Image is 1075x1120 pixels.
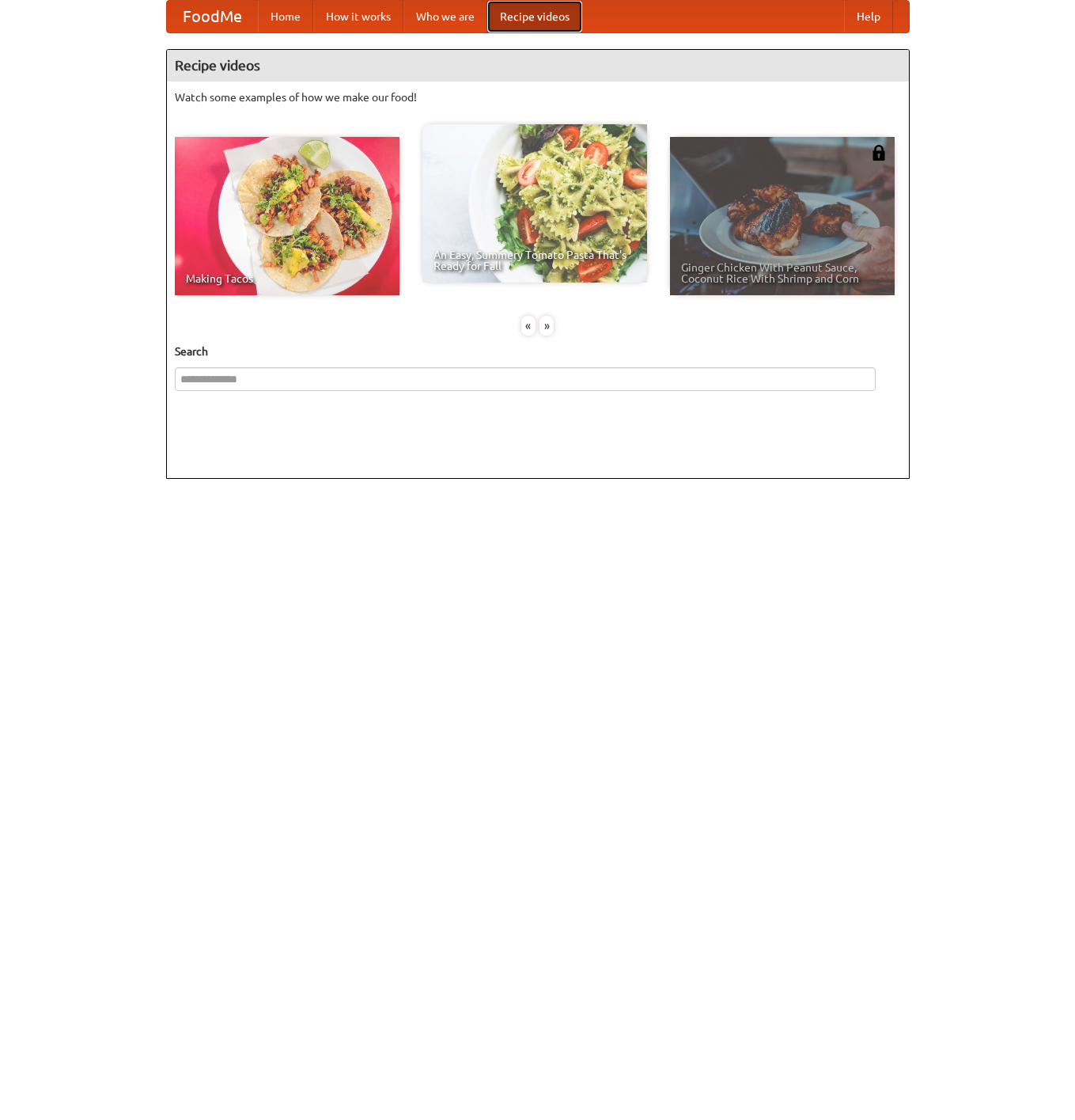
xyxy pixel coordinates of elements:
h4: Recipe videos [167,50,909,82]
img: 483408.png [871,145,887,161]
div: « [521,316,536,336]
span: Making Tacos [186,273,388,284]
h5: Search [175,344,901,359]
a: Help [844,1,893,32]
span: An Easy, Summery Tomato Pasta That's Ready for Fall [433,249,636,271]
div: » [539,316,554,336]
a: FoodMe [167,1,258,32]
p: Watch some examples of how we make our food! [175,89,901,105]
a: An Easy, Summery Tomato Pasta That's Ready for Fall [422,124,647,283]
a: Home [258,1,313,32]
a: Who we are [403,1,487,32]
a: Making Tacos [175,137,399,295]
a: Recipe videos [487,1,582,32]
a: How it works [313,1,403,32]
